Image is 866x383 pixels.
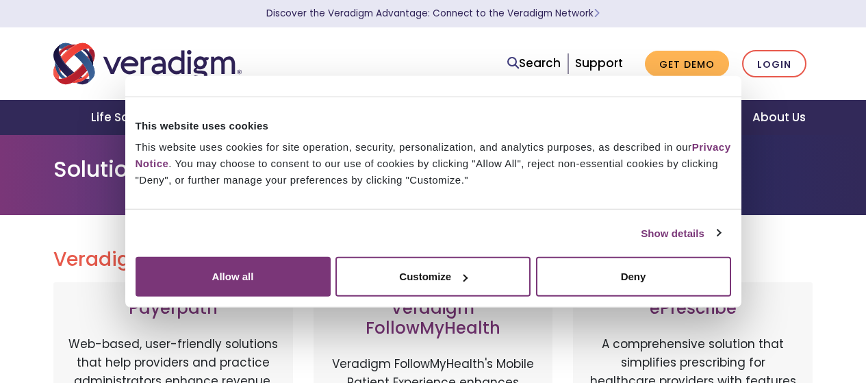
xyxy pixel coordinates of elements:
[507,54,561,73] a: Search
[575,55,623,71] a: Support
[53,41,242,86] img: Veradigm logo
[587,299,799,319] h3: ePrescribe
[53,248,813,271] h2: Veradigm Solutions
[266,7,600,20] a: Discover the Veradigm Advantage: Connect to the Veradigm NetworkLearn More
[136,117,731,134] div: This website uses cookies
[536,257,731,297] button: Deny
[594,7,600,20] span: Learn More
[641,225,720,241] a: Show details
[645,51,729,77] a: Get Demo
[736,100,822,135] a: About Us
[67,299,279,319] h3: Payerpath
[53,156,813,182] h1: Solution Login
[136,139,731,188] div: This website uses cookies for site operation, security, personalization, and analytics purposes, ...
[335,257,531,297] button: Customize
[136,141,731,169] a: Privacy Notice
[136,257,331,297] button: Allow all
[75,100,188,135] a: Life Sciences
[327,299,539,338] h3: Veradigm FollowMyHealth
[742,50,806,78] a: Login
